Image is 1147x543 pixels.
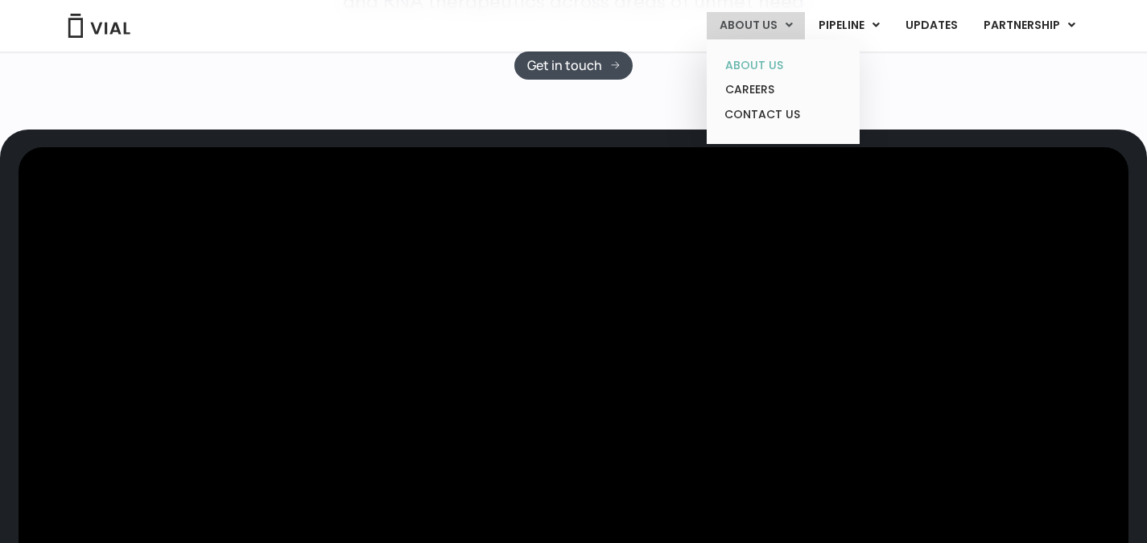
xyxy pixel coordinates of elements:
[712,77,853,102] a: CAREERS
[893,12,970,39] a: UPDATES
[514,51,633,80] a: Get in touch
[971,12,1088,39] a: PARTNERSHIPMenu Toggle
[712,53,853,78] a: ABOUT US
[712,102,853,128] a: CONTACT US
[707,12,805,39] a: ABOUT USMenu Toggle
[67,14,131,38] img: Vial Logo
[527,60,602,72] span: Get in touch
[806,12,892,39] a: PIPELINEMenu Toggle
